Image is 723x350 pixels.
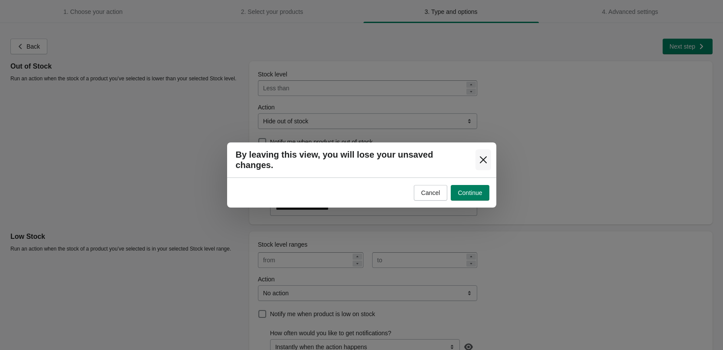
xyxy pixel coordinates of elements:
[458,189,482,196] span: Continue
[475,149,491,170] button: Close
[451,185,489,201] button: Continue
[236,149,460,170] h2: By leaving this view, you will lose your unsaved changes.
[414,185,448,201] button: Cancel
[421,189,440,196] span: Cancel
